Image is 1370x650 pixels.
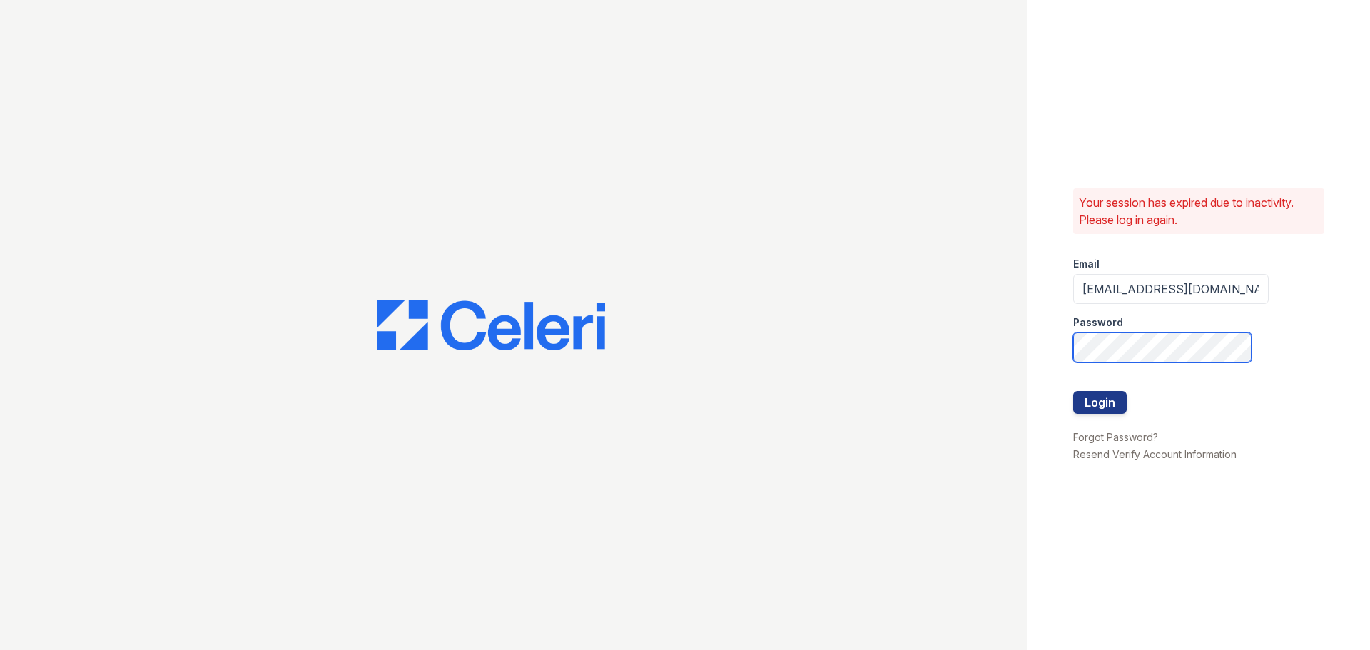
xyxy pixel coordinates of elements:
label: Password [1073,315,1123,330]
a: Forgot Password? [1073,431,1158,443]
p: Your session has expired due to inactivity. Please log in again. [1079,194,1319,228]
label: Email [1073,257,1100,271]
a: Resend Verify Account Information [1073,448,1237,460]
button: Login [1073,391,1127,414]
img: CE_Logo_Blue-a8612792a0a2168367f1c8372b55b34899dd931a85d93a1a3d3e32e68fde9ad4.png [377,300,605,351]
